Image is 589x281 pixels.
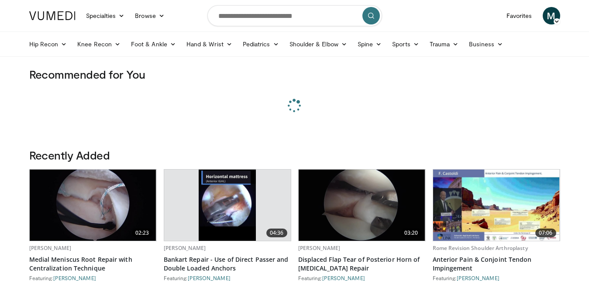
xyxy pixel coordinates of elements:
[29,244,72,252] a: [PERSON_NAME]
[433,170,560,241] img: 8037028b-5014-4d38-9a8c-71d966c81743.620x360_q85_upscale.jpg
[501,7,537,24] a: Favorites
[29,67,560,81] h3: Recommended for You
[457,275,499,281] a: [PERSON_NAME]
[238,35,284,53] a: Pediatrics
[164,170,291,241] a: 04:36
[24,35,72,53] a: Hip Recon
[130,7,170,24] a: Browse
[199,170,256,241] img: cd449402-123d-47f7-b112-52d159f17939.620x360_q85_upscale.jpg
[53,275,96,281] a: [PERSON_NAME]
[543,7,560,24] a: M
[29,255,157,273] a: Medial Meniscus Root Repair with Centralization Technique
[298,244,341,252] a: [PERSON_NAME]
[29,11,76,20] img: VuMedi Logo
[188,275,231,281] a: [PERSON_NAME]
[164,244,206,252] a: [PERSON_NAME]
[30,170,156,241] a: 02:23
[433,170,560,241] a: 07:06
[387,35,424,53] a: Sports
[266,229,287,237] span: 04:36
[352,35,387,53] a: Spine
[126,35,181,53] a: Foot & Ankle
[299,170,425,241] img: 2649116b-05f8-405c-a48f-a284a947b030.620x360_q85_upscale.jpg
[464,35,508,53] a: Business
[72,35,126,53] a: Knee Recon
[30,170,156,241] img: 926032fc-011e-4e04-90f2-afa899d7eae5.620x360_q85_upscale.jpg
[207,5,382,26] input: Search topics, interventions
[424,35,464,53] a: Trauma
[29,148,560,162] h3: Recently Added
[299,170,425,241] a: 03:20
[181,35,238,53] a: Hand & Wrist
[81,7,130,24] a: Specialties
[535,229,556,237] span: 07:06
[132,229,153,237] span: 02:23
[322,275,365,281] a: [PERSON_NAME]
[284,35,352,53] a: Shoulder & Elbow
[298,255,426,273] a: Displaced Flap Tear of Posterior Horn of [MEDICAL_DATA] Repair
[401,229,422,237] span: 03:20
[433,244,528,252] a: Rome Revision Shoulder Arthroplasty
[164,255,291,273] a: Bankart Repair - Use of Direct Passer and Double Loaded Anchors
[433,255,560,273] a: Anterior Pain & Conjoint Tendon Impingement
